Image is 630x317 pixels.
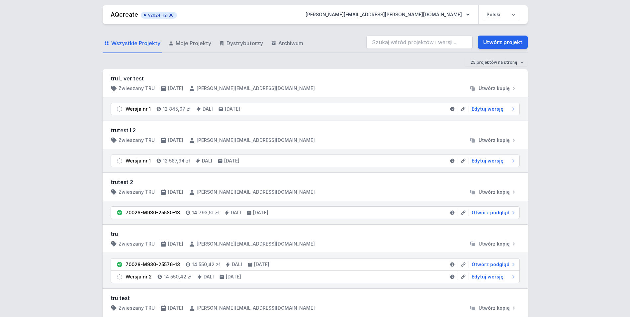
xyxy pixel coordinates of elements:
[111,178,520,186] h3: trutest 2
[192,261,220,268] h4: 14 550,42 zł
[479,189,510,195] span: Utwórz kopię
[168,305,183,311] h4: [DATE]
[469,261,517,268] a: Otwórz podgląd
[224,158,239,164] h4: [DATE]
[472,261,509,268] span: Otwórz podgląd
[467,137,520,144] button: Utwórz kopię
[278,39,303,47] span: Archiwum
[218,34,264,53] a: Dystrybutorzy
[254,261,269,268] h4: [DATE]
[111,294,520,302] h3: tru test
[203,106,213,112] h4: DALI
[119,137,155,144] h4: Zwieszany TRU
[469,158,517,164] a: Edytuj wersję
[168,189,183,195] h4: [DATE]
[111,230,520,238] h3: tru
[111,11,138,18] a: AQcreate
[232,261,242,268] h4: DALI
[366,36,473,49] input: Szukaj wśród projektów i wersji...
[111,126,520,134] h3: trutest l 2
[472,209,509,216] span: Otwórz podgląd
[467,241,520,247] button: Utwórz kopię
[472,158,503,164] span: Edytuj wersję
[116,106,123,112] img: draft.svg
[479,241,510,247] span: Utwórz kopię
[126,158,151,164] div: Wersja nr 1
[119,305,155,311] h4: Zwieszany TRU
[144,13,174,18] span: v2024-12-30
[126,106,151,112] div: Wersja nr 1
[478,36,528,49] a: Utwórz projekt
[253,209,268,216] h4: [DATE]
[479,305,510,311] span: Utwórz kopię
[197,85,315,92] h4: [PERSON_NAME][EMAIL_ADDRESS][DOMAIN_NAME]
[192,209,219,216] h4: 14 793,51 zł
[467,305,520,311] button: Utwórz kopię
[168,241,183,247] h4: [DATE]
[197,189,315,195] h4: [PERSON_NAME][EMAIL_ADDRESS][DOMAIN_NAME]
[479,137,510,144] span: Utwórz kopię
[197,241,315,247] h4: [PERSON_NAME][EMAIL_ADDRESS][DOMAIN_NAME]
[116,158,123,164] img: draft.svg
[226,273,241,280] h4: [DATE]
[197,137,315,144] h4: [PERSON_NAME][EMAIL_ADDRESS][DOMAIN_NAME]
[483,9,520,21] select: Wybierz język
[163,106,191,112] h4: 12 845,07 zł
[176,39,211,47] span: Moje Projekty
[164,273,192,280] h4: 14 550,42 zł
[225,106,240,112] h4: [DATE]
[163,158,190,164] h4: 12 587,94 zł
[226,39,263,47] span: Dystrybutorzy
[469,209,517,216] a: Otwórz podgląd
[479,85,510,92] span: Utwórz kopię
[231,209,241,216] h4: DALI
[270,34,305,53] a: Archiwum
[469,273,517,280] a: Edytuj wersję
[111,39,160,47] span: Wszystkie Projekty
[126,261,180,268] div: 70028-M930-25576-13
[167,34,213,53] a: Moje Projekty
[168,137,183,144] h4: [DATE]
[202,158,212,164] h4: DALI
[119,85,155,92] h4: Zwieszany TRU
[141,11,177,19] button: v2024-12-30
[472,273,503,280] span: Edytuj wersję
[472,106,503,112] span: Edytuj wersję
[126,209,180,216] div: 70028-M930-25580-13
[116,273,123,280] img: draft.svg
[197,305,315,311] h4: [PERSON_NAME][EMAIL_ADDRESS][DOMAIN_NAME]
[300,9,475,21] button: [PERSON_NAME][EMAIL_ADDRESS][PERSON_NAME][DOMAIN_NAME]
[469,106,517,112] a: Edytuj wersję
[103,34,162,53] a: Wszystkie Projekty
[119,241,155,247] h4: Zwieszany TRU
[111,74,520,82] h3: tru L ver test
[168,85,183,92] h4: [DATE]
[467,189,520,195] button: Utwórz kopię
[467,85,520,92] button: Utwórz kopię
[119,189,155,195] h4: Zwieszany TRU
[204,273,214,280] h4: DALI
[126,273,152,280] div: Wersja nr 2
